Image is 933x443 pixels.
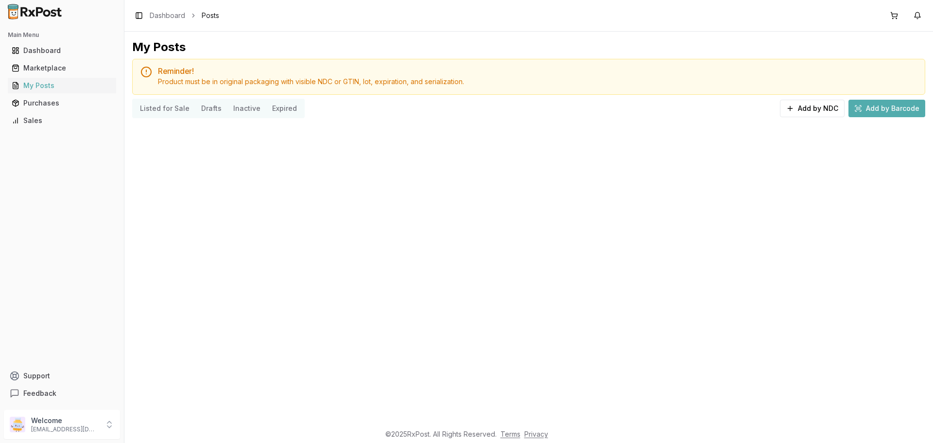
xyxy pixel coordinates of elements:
button: Purchases [4,95,120,111]
img: RxPost Logo [4,4,66,19]
button: Add by NDC [780,100,845,117]
span: Posts [202,11,219,20]
a: My Posts [8,77,116,94]
p: Welcome [31,416,99,425]
span: Feedback [23,389,56,398]
div: My Posts [132,39,186,55]
a: Marketplace [8,59,116,77]
div: Marketplace [12,63,112,73]
div: Sales [12,116,112,125]
button: Sales [4,113,120,128]
a: Purchases [8,94,116,112]
button: Drafts [195,101,227,116]
h5: Reminder! [158,67,917,75]
h2: Main Menu [8,31,116,39]
div: My Posts [12,81,112,90]
a: Terms [501,430,520,438]
img: User avatar [10,417,25,432]
button: My Posts [4,78,120,93]
button: Support [4,367,120,385]
a: Sales [8,112,116,129]
button: Marketplace [4,60,120,76]
div: Dashboard [12,46,112,55]
a: Dashboard [8,42,116,59]
a: Dashboard [150,11,185,20]
button: Listed for Sale [134,101,195,116]
button: Add by Barcode [848,100,925,117]
a: Privacy [524,430,548,438]
nav: breadcrumb [150,11,219,20]
button: Inactive [227,101,266,116]
button: Expired [266,101,303,116]
button: Dashboard [4,43,120,58]
button: Feedback [4,385,120,402]
div: Product must be in original packaging with visible NDC or GTIN, lot, expiration, and serialization. [158,77,917,87]
div: Purchases [12,98,112,108]
p: [EMAIL_ADDRESS][DOMAIN_NAME] [31,425,99,433]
